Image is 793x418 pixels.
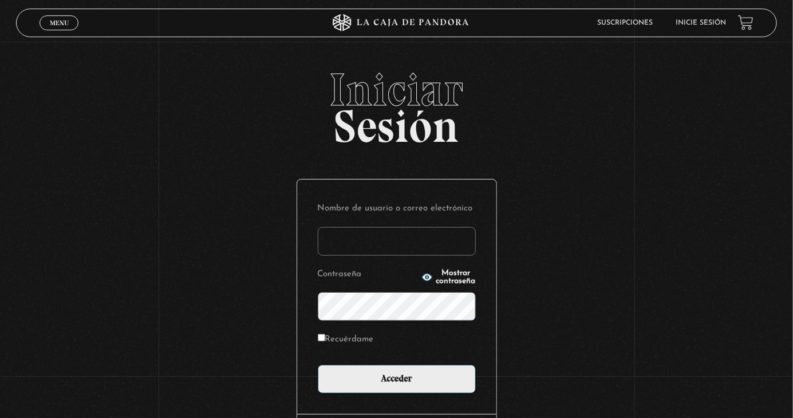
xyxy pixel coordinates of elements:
input: Acceder [318,365,476,393]
h2: Sesión [16,67,778,140]
span: Iniciar [16,67,778,113]
a: Inicie sesión [676,19,727,26]
span: Cerrar [46,29,73,37]
span: Mostrar contraseña [436,269,476,285]
button: Mostrar contraseña [421,269,476,285]
a: View your shopping cart [738,15,753,30]
span: Menu [50,19,69,26]
input: Recuérdame [318,334,325,341]
label: Recuérdame [318,331,374,349]
label: Nombre de usuario o correo electrónico [318,200,476,218]
label: Contraseña [318,266,418,284]
a: Suscripciones [598,19,653,26]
